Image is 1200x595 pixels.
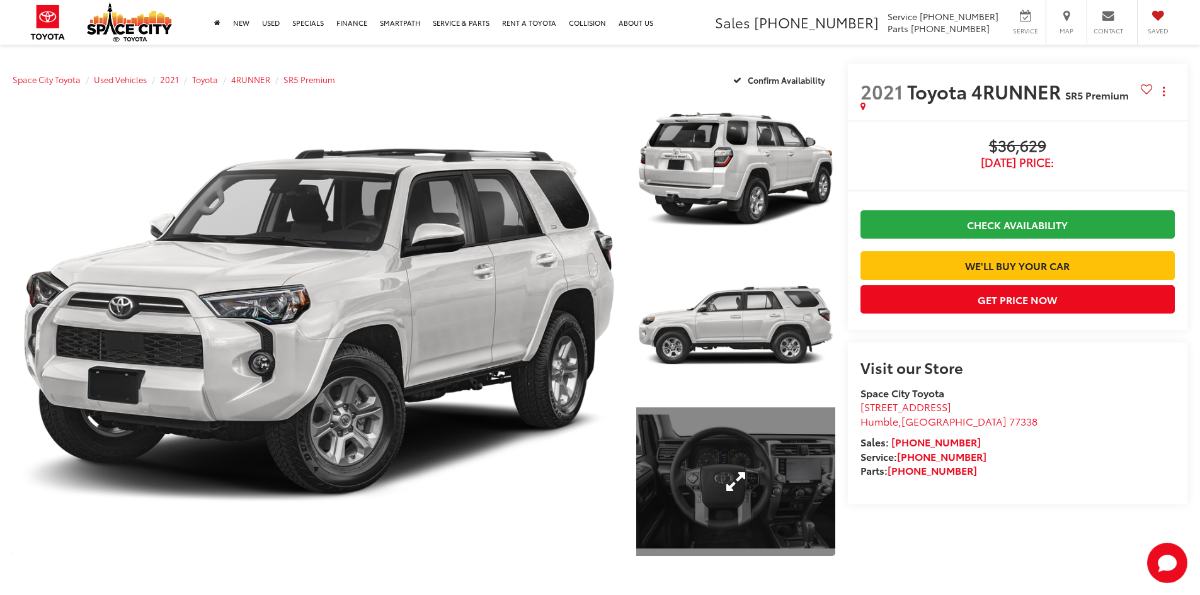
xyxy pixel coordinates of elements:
span: Toyota 4RUNNER [907,77,1065,105]
button: Confirm Availability [726,69,835,91]
span: [STREET_ADDRESS] [860,399,951,414]
a: [PHONE_NUMBER] [897,449,986,463]
a: Used Vehicles [94,74,147,85]
strong: Service: [860,449,986,463]
span: , [860,414,1037,428]
a: 4RUNNER [231,74,270,85]
a: Expand Photo 3 [636,407,835,557]
button: Actions [1153,80,1175,102]
h2: Visit our Store [860,359,1175,375]
span: Humble [860,414,898,428]
span: Confirm Availability [748,74,825,86]
a: [PHONE_NUMBER] [891,434,981,449]
img: 2021 Toyota 4RUNNER SR5 Premium [634,93,837,246]
span: [GEOGRAPHIC_DATA] [901,414,1007,428]
span: Saved [1144,26,1172,35]
span: 77338 [1009,414,1037,428]
span: Contact [1094,26,1123,35]
span: Sales: [860,434,889,449]
span: Service [1011,26,1039,35]
span: Sales [715,12,750,32]
strong: Parts: [860,463,977,477]
a: Space City Toyota [13,74,81,85]
img: 2021 Toyota 4RUNNER SR5 Premium [6,93,628,558]
span: [PHONE_NUMBER] [920,10,998,23]
span: [PHONE_NUMBER] [754,12,879,32]
svg: Start Chat [1147,543,1187,583]
span: Service [888,10,917,23]
a: Expand Photo 1 [636,95,835,244]
span: [DATE] Price: [860,156,1175,169]
span: $36,629 [860,137,1175,156]
span: SR5 Premium [1065,88,1129,102]
img: 2021 Toyota 4RUNNER SR5 Premium [634,249,837,402]
a: 2021 [160,74,179,85]
a: We'll Buy Your Car [860,251,1175,280]
button: Toggle Chat Window [1147,543,1187,583]
a: Check Availability [860,210,1175,239]
span: Map [1053,26,1080,35]
a: Expand Photo 2 [636,251,835,400]
a: SR5 Premium [283,74,335,85]
span: 2021 [860,77,903,105]
button: Get Price Now [860,285,1175,314]
span: [PHONE_NUMBER] [911,22,990,35]
a: Toyota [192,74,218,85]
span: Parts [888,22,908,35]
strong: Space City Toyota [860,385,944,400]
a: [PHONE_NUMBER] [888,463,977,477]
span: dropdown dots [1163,86,1165,96]
a: [STREET_ADDRESS] Humble,[GEOGRAPHIC_DATA] 77338 [860,399,1037,428]
a: Expand Photo 0 [13,95,622,556]
img: Space City Toyota [87,3,172,42]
